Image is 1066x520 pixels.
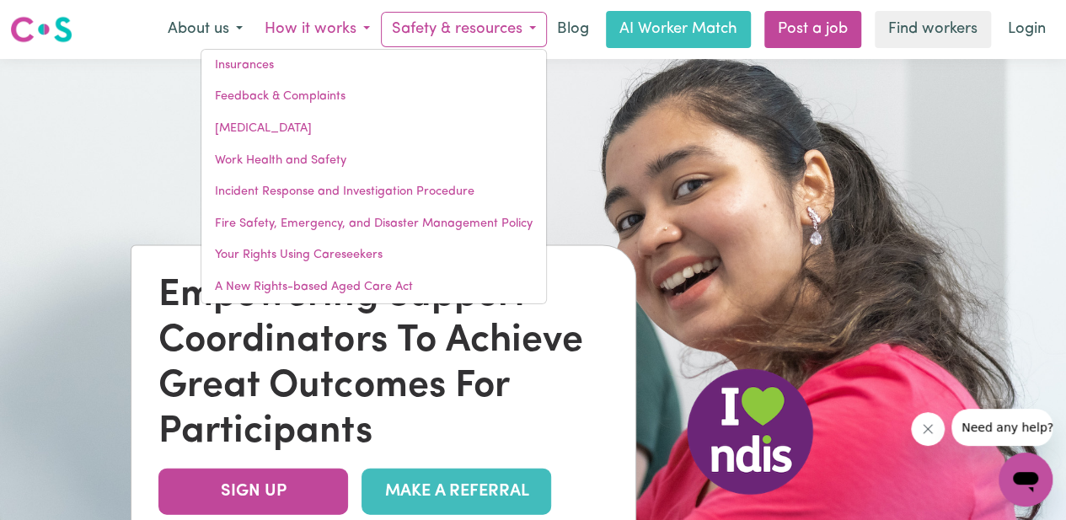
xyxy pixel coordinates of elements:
a: Work Health and Safety [201,145,546,177]
div: Safety & resources [201,49,547,304]
a: MAKE A REFERRAL [362,469,551,515]
a: [MEDICAL_DATA] [201,113,546,145]
a: Login [998,11,1056,48]
img: Careseekers logo [10,14,72,45]
a: Find workers [875,11,991,48]
a: SIGN UP [158,469,348,515]
a: Insurances [201,50,546,82]
button: About us [157,12,254,47]
a: Your Rights Using Careseekers [201,239,546,271]
a: A New Rights-based Aged Care Act [201,271,546,303]
a: Fire Safety, Emergency, and Disaster Management Policy [201,208,546,240]
a: Blog [547,11,599,48]
iframe: Close message [911,412,945,446]
iframe: Button to launch messaging window [999,453,1053,507]
button: How it works [254,12,381,47]
a: Careseekers logo [10,10,72,49]
a: Incident Response and Investigation Procedure [201,176,546,208]
div: Empowering Support Coordinators To Achieve Great Outcomes For Participants [158,273,608,455]
a: AI Worker Match [606,11,751,48]
a: Feedback & Complaints [201,81,546,113]
a: Post a job [764,11,861,48]
button: Safety & resources [381,12,547,47]
span: Need any help? [10,12,102,25]
img: NDIS Logo [687,368,813,495]
iframe: Message from company [951,409,1053,446]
